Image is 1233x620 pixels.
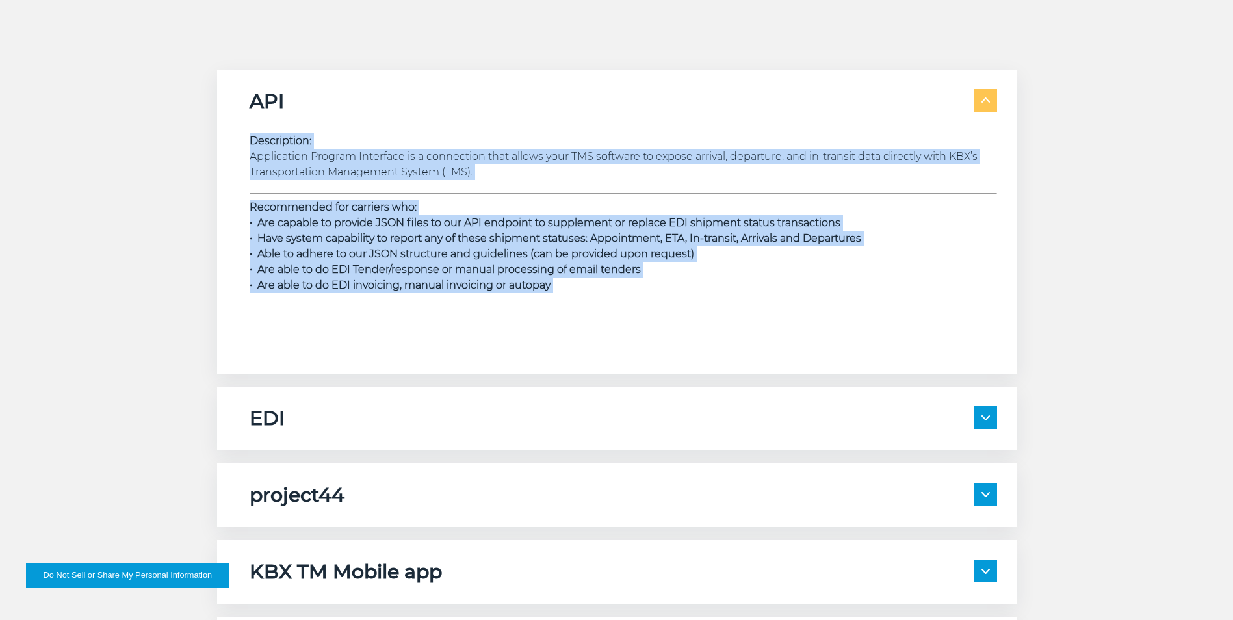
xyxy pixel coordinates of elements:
img: arrow [981,492,990,497]
span: • Have system capability to report any of these shipment statuses: Appointment, ETA, In-transit, ... [250,232,861,244]
img: arrow [981,98,990,103]
p: Application Program Interface is a connection that allows your TMS software to expose arrival, de... [250,133,997,180]
span: • Are capable to provide JSON files to our API endpoint to supplement or replace EDI shipment sta... [250,216,840,229]
span: • Able to adhere to our JSON structure and guidelines (can be provided upon request) [250,248,694,260]
h5: KBX TM Mobile app [250,560,442,584]
button: Do Not Sell or Share My Personal Information [26,563,229,588]
strong: Description: [250,135,311,147]
h5: EDI [250,406,285,431]
strong: Recommended for carriers who: [250,201,417,213]
img: arrow [981,415,990,420]
img: arrow [981,569,990,574]
span: • Are able to do EDI invoicing, manual invoicing or autopay [250,279,551,291]
span: • Are able to do EDI Tender/response or manual processing of email tenders [250,263,641,276]
h5: API [250,89,284,114]
h5: project44 [250,483,344,508]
